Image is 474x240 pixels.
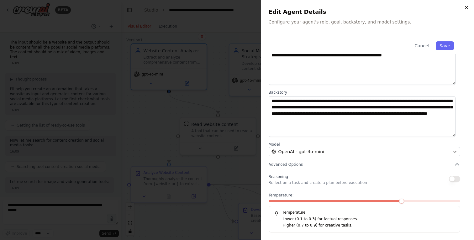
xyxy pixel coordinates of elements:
[411,41,433,50] button: Cancel
[283,222,455,229] p: Higher (0.7 to 0.9) for creative tasks.
[269,193,294,198] span: Temperature:
[269,90,460,95] label: Backstory
[278,149,324,155] span: OpenAI - gpt-4o-mini
[269,19,466,25] p: Configure your agent's role, goal, backstory, and model settings.
[269,180,367,185] p: Reflect on a task and create a plan before execution
[269,175,288,179] span: Reasoning
[269,161,460,168] button: Advanced Options
[269,147,460,156] button: OpenAI - gpt-4o-mini
[269,8,466,16] h2: Edit Agent Details
[269,162,303,167] span: Advanced Options
[283,216,455,222] p: Lower (0.1 to 0.3) for factual responses.
[436,41,454,50] button: Save
[274,210,455,215] h5: Temperature
[269,142,460,147] label: Model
